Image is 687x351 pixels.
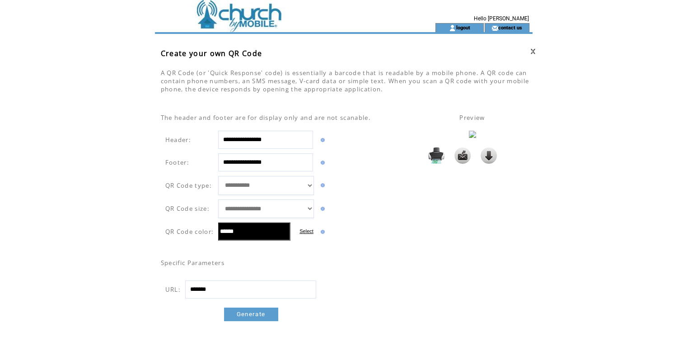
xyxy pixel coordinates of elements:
[318,230,325,234] img: help.gif
[165,204,210,213] span: QR Code size:
[165,285,181,294] span: URL:
[318,161,325,165] img: help.gif
[299,228,313,234] label: Select
[165,181,212,190] span: QR Code type:
[456,24,470,30] a: logout
[449,24,456,32] img: account_icon.gif
[318,138,325,142] img: help.gif
[459,114,485,122] span: Preview
[454,147,471,164] img: Send it to my email
[161,48,262,58] span: Create your own QR Code
[165,228,214,236] span: QR Code color:
[165,136,191,144] span: Header:
[165,158,189,166] span: Footer:
[491,24,498,32] img: contact_us_icon.gif
[474,15,529,22] span: Hello [PERSON_NAME]
[454,159,471,165] a: Send it to my email
[498,24,522,30] a: contact us
[428,147,444,164] img: Print it
[318,207,325,211] img: help.gif
[469,131,476,138] img: eAF1Uc1LG0EUfwkNelCQphcRUVKhlzKrklIhFcQoRdkSmmiL7em5-7KZdHdnnJ1Npkq99WKhF.8Er-2lf0aP3nsTREQKvfTan...
[318,183,325,187] img: help.gif
[224,308,278,321] a: Generate
[161,114,371,122] span: The header and footer are for display only and are not scanable.
[161,69,529,93] span: A QR Code (or 'Quick Response' code) is essentially a barcode that is readable by a mobile phone....
[161,259,224,267] span: Specific Parameters
[481,147,497,164] img: Click to download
